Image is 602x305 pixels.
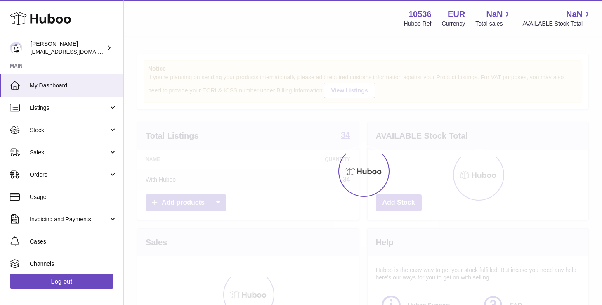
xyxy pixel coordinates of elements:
[408,9,432,20] strong: 10536
[31,48,121,55] span: [EMAIL_ADDRESS][DOMAIN_NAME]
[522,9,592,28] a: NaN AVAILABLE Stock Total
[566,9,583,20] span: NaN
[475,9,512,28] a: NaN Total sales
[31,40,105,56] div: [PERSON_NAME]
[486,9,503,20] span: NaN
[522,20,592,28] span: AVAILABLE Stock Total
[448,9,465,20] strong: EUR
[30,238,117,246] span: Cases
[10,42,22,54] img: riberoyepescamila@hotmail.com
[30,260,117,268] span: Channels
[30,149,109,156] span: Sales
[10,274,113,289] a: Log out
[30,104,109,112] span: Listings
[30,82,117,90] span: My Dashboard
[404,20,432,28] div: Huboo Ref
[30,215,109,223] span: Invoicing and Payments
[475,20,512,28] span: Total sales
[442,20,465,28] div: Currency
[30,193,117,201] span: Usage
[30,126,109,134] span: Stock
[30,171,109,179] span: Orders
